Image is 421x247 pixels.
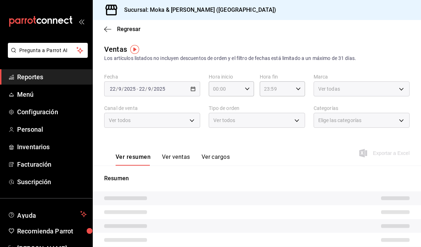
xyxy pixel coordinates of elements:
[17,90,87,99] span: Menú
[17,72,87,82] span: Reportes
[104,44,127,55] div: Ventas
[5,52,88,59] a: Pregunta a Parrot AI
[17,142,87,152] span: Inventarios
[137,86,138,92] span: -
[19,47,77,54] span: Pregunta a Parrot AI
[202,153,230,166] button: Ver cargos
[318,85,340,92] span: Ver todas
[116,86,118,92] span: /
[314,74,410,79] label: Marca
[104,174,410,183] p: Resumen
[118,6,277,14] h3: Sucursal: Moka & [PERSON_NAME] ([GEOGRAPHIC_DATA])
[104,55,410,62] div: Los artículos listados no incluyen descuentos de orden y el filtro de fechas está limitado a un m...
[145,86,147,92] span: /
[110,86,116,92] input: --
[122,86,124,92] span: /
[148,86,151,92] input: --
[124,86,136,92] input: ----
[116,153,151,166] button: Ver resumen
[213,117,235,124] span: Ver todos
[139,86,145,92] input: --
[209,106,305,111] label: Tipo de orden
[17,226,87,236] span: Recomienda Parrot
[118,86,122,92] input: --
[78,19,84,24] button: open_drawer_menu
[162,153,190,166] button: Ver ventas
[130,45,139,54] img: Tooltip marker
[260,74,305,79] label: Hora fin
[17,160,87,169] span: Facturación
[209,74,254,79] label: Hora inicio
[17,210,77,218] span: Ayuda
[314,106,410,111] label: Categorías
[153,86,166,92] input: ----
[318,117,362,124] span: Elige las categorías
[17,107,87,117] span: Configuración
[17,177,87,187] span: Suscripción
[104,74,200,79] label: Fecha
[17,125,87,134] span: Personal
[109,117,131,124] span: Ver todos
[104,26,141,32] button: Regresar
[117,26,141,32] span: Regresar
[151,86,153,92] span: /
[8,43,88,58] button: Pregunta a Parrot AI
[104,106,200,111] label: Canal de venta
[116,153,230,166] div: navigation tabs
